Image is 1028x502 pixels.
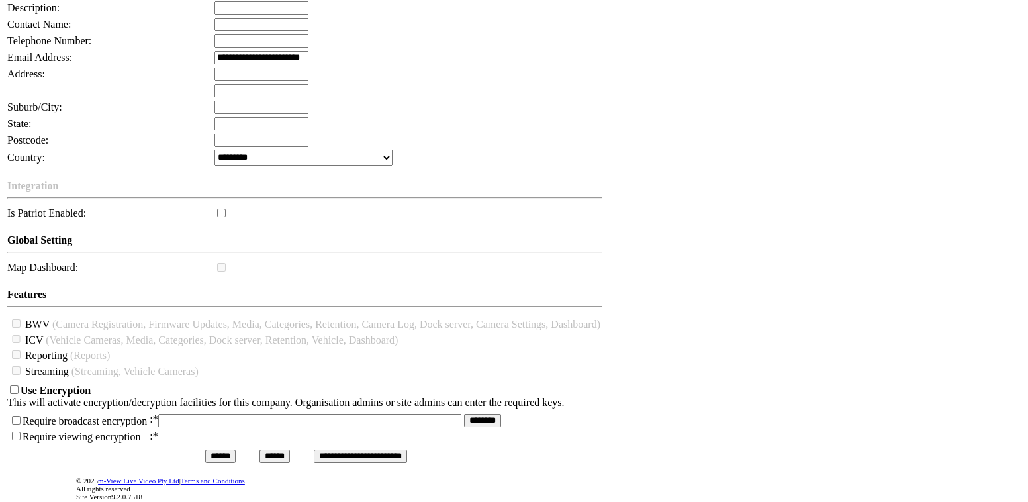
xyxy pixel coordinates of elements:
span: Postcode: [7,134,48,146]
label: Use Encryption [21,385,91,396]
div: © 2025 | All rights reserved [76,477,1021,501]
span: Email Address: [7,52,72,63]
td: This will activate encryption/decryption facilities for this company. Organisation admins or site... [7,383,565,409]
a: Terms and Conditions [181,477,245,485]
span: Country: [7,152,45,163]
span: (Vehicle Cameras, Media, Categories, Dock server, Retention, Vehicle, Dashboard) [46,334,398,345]
a: m-View Live Video Pty Ltd [98,477,179,485]
span: 9.2.0.7518 [111,493,142,501]
span: Suburb/City: [7,101,62,113]
div: Site Version [76,493,1021,501]
td: Is Patriot Enabled: [7,206,212,221]
span: BWV [25,319,50,330]
span: State: [7,118,31,129]
span: ICV [25,334,43,345]
span: (Camera Registration, Firmware Updates, Media, Categories, Retention, Camera Log, Dock server, Ca... [52,319,600,330]
span: Reporting [25,350,68,361]
span: Telephone Number: [7,35,91,46]
span: Features [7,289,46,300]
span: Description: [7,2,60,13]
span: Map Dashboard: [7,262,78,273]
span: Global Setting [7,234,72,246]
label: Require broadcast encryption [23,415,147,427]
span: Streaming [25,366,69,377]
span: Integration [7,180,58,191]
span: (Reports) [70,350,110,361]
span: Address: [7,68,45,79]
label: Require viewing encryption [23,431,141,442]
span: (Streaming, Vehicle Cameras) [71,366,199,377]
span: Contact Name: [7,19,71,30]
